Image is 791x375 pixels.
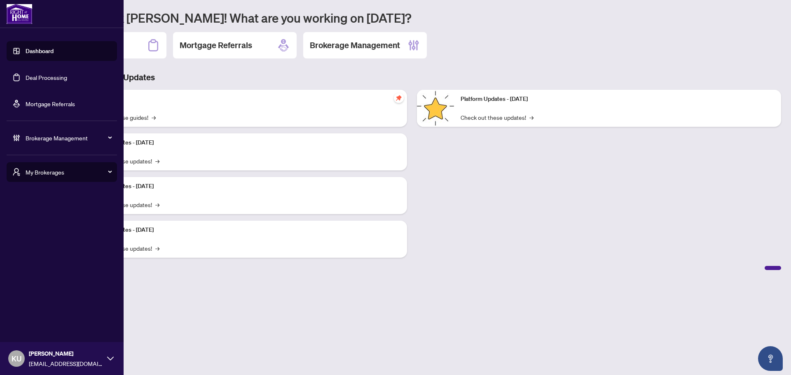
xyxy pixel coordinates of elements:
img: logo [7,4,32,24]
a: Check out these updates!→ [461,113,534,122]
p: Self-Help [87,95,400,104]
span: → [155,200,159,209]
a: Mortgage Referrals [26,100,75,107]
span: → [155,244,159,253]
p: Platform Updates - [DATE] [461,95,775,104]
button: Open asap [758,346,783,371]
span: My Brokerages [26,168,111,177]
span: → [529,113,534,122]
a: Dashboard [26,47,54,55]
h2: Mortgage Referrals [180,40,252,51]
p: Platform Updates - [DATE] [87,138,400,147]
h2: Brokerage Management [310,40,400,51]
img: Platform Updates - June 23, 2025 [417,90,454,127]
a: Deal Processing [26,74,67,81]
span: Brokerage Management [26,133,111,142]
h1: Welcome back [PERSON_NAME]! What are you working on [DATE]? [43,10,781,26]
span: [EMAIL_ADDRESS][DOMAIN_NAME] [29,359,103,368]
span: pushpin [394,93,404,103]
span: → [155,156,159,165]
h3: Brokerage & Industry Updates [43,72,781,83]
span: user-switch [12,168,21,176]
span: → [152,113,156,122]
span: KU [12,353,21,364]
p: Platform Updates - [DATE] [87,226,400,235]
span: [PERSON_NAME] [29,349,103,358]
p: Platform Updates - [DATE] [87,182,400,191]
